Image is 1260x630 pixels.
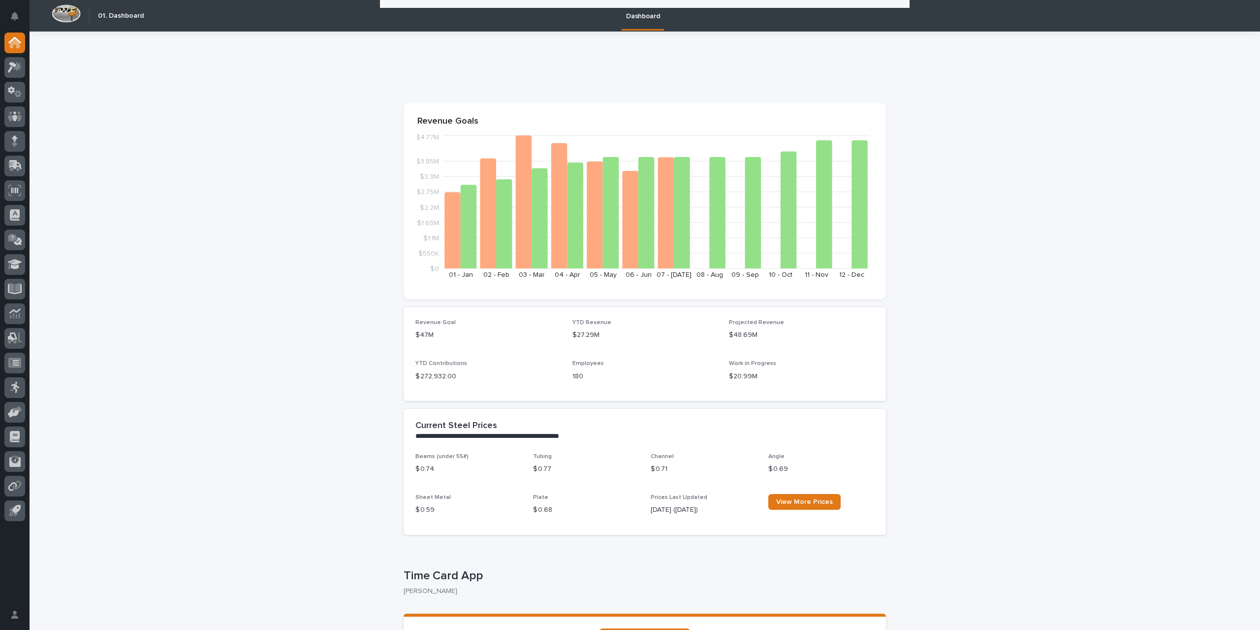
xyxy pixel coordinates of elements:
text: 01 - Jan [449,271,473,278]
span: Channel [651,454,674,460]
a: View More Prices [768,494,841,510]
p: $47M [415,330,561,340]
p: $ 0.68 [533,505,639,515]
text: 08 - Aug [696,271,723,278]
span: Projected Revenue [729,320,784,326]
text: 07 - [DATE] [657,271,692,278]
tspan: $2.75M [416,189,439,196]
span: Employees [572,361,604,366]
span: Plate [533,495,548,500]
p: [DATE] ([DATE]) [651,505,756,515]
span: View More Prices [776,498,833,505]
tspan: $3.85M [416,158,439,165]
p: $ 0.69 [768,464,874,474]
span: Angle [768,454,785,460]
img: Workspace Logo [52,4,81,23]
tspan: $2.2M [420,204,439,211]
p: Time Card App [404,569,882,583]
text: 09 - Sep [731,271,759,278]
button: Notifications [4,6,25,27]
p: $48.69M [729,330,874,340]
tspan: $1.1M [423,234,439,241]
span: Revenue Goal [415,320,456,326]
span: Tubing [533,454,552,460]
span: Sheet Metal [415,495,451,500]
p: $20.99M [729,371,874,382]
h2: Current Steel Prices [415,421,497,431]
tspan: $3.3M [420,173,439,180]
p: Revenue Goals [417,116,872,127]
p: $ 272,932.00 [415,371,561,382]
span: Prices Last Updated [651,495,707,500]
text: 11 - Nov [805,271,828,278]
p: 180 [572,371,718,382]
span: Beams (under 55#) [415,454,469,460]
h2: 01. Dashboard [98,12,144,20]
text: 10 - Oct [769,271,792,278]
span: YTD Contributions [415,361,467,366]
p: [PERSON_NAME] [404,587,878,596]
text: 03 - Mar [519,271,545,278]
text: 04 - Apr [555,271,580,278]
tspan: $4.77M [416,134,439,141]
text: 06 - Jun [626,271,652,278]
text: 05 - May [590,271,617,278]
tspan: $550K [418,250,439,257]
text: 12 - Dec [839,271,864,278]
p: $ 0.74 [415,464,521,474]
text: 02 - Feb [483,271,509,278]
p: $ 0.59 [415,505,521,515]
p: $ 0.71 [651,464,756,474]
span: YTD Revenue [572,320,611,326]
span: Work in Progress [729,361,776,366]
tspan: $1.65M [417,219,439,226]
tspan: $0 [430,265,439,272]
p: $ 0.77 [533,464,639,474]
p: $27.29M [572,330,718,340]
div: Notifications [12,12,25,28]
